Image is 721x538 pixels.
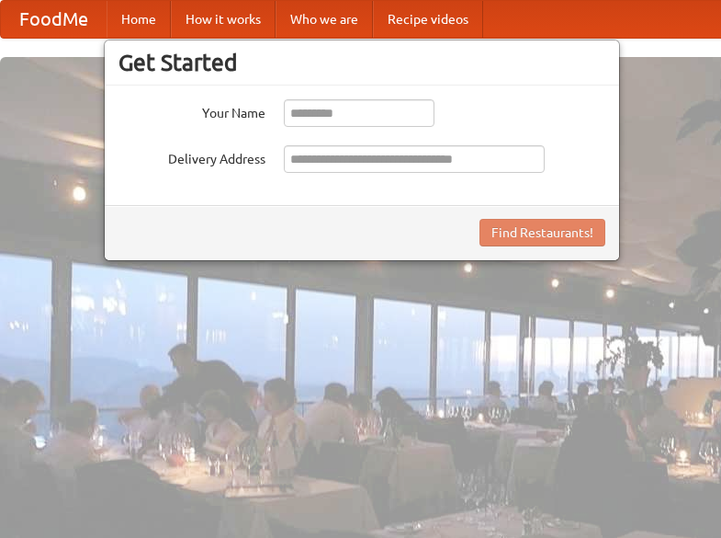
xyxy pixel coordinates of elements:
[276,1,373,38] a: Who we are
[373,1,483,38] a: Recipe videos
[1,1,107,38] a: FoodMe
[479,219,605,246] button: Find Restaurants!
[118,99,265,122] label: Your Name
[107,1,171,38] a: Home
[171,1,276,38] a: How it works
[118,145,265,168] label: Delivery Address
[118,49,605,76] h3: Get Started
